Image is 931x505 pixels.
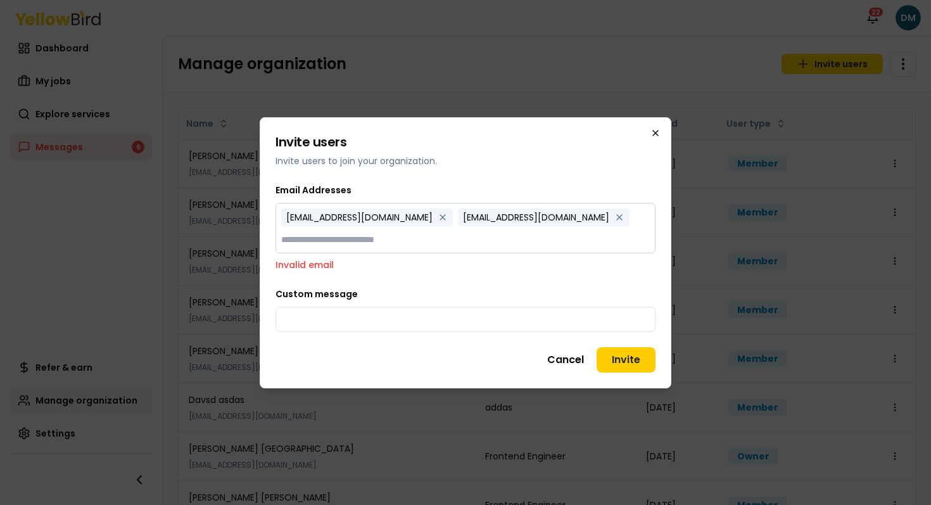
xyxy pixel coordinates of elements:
button: Remove tag [438,212,448,222]
p: Invite users to join your organization. [275,155,655,167]
input: Type an email and press enter [281,233,433,246]
h2: Invite users [275,133,655,151]
button: Cancel [540,347,592,373]
button: Remove tag [614,212,624,222]
span: [EMAIL_ADDRESS][DOMAIN_NAME] [458,208,630,226]
p: Invalid email [275,259,655,271]
label: Email Addresses [275,184,351,196]
label: Custom message [275,288,358,300]
span: [EMAIL_ADDRESS][DOMAIN_NAME] [281,208,453,226]
button: Invite [597,347,655,373]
